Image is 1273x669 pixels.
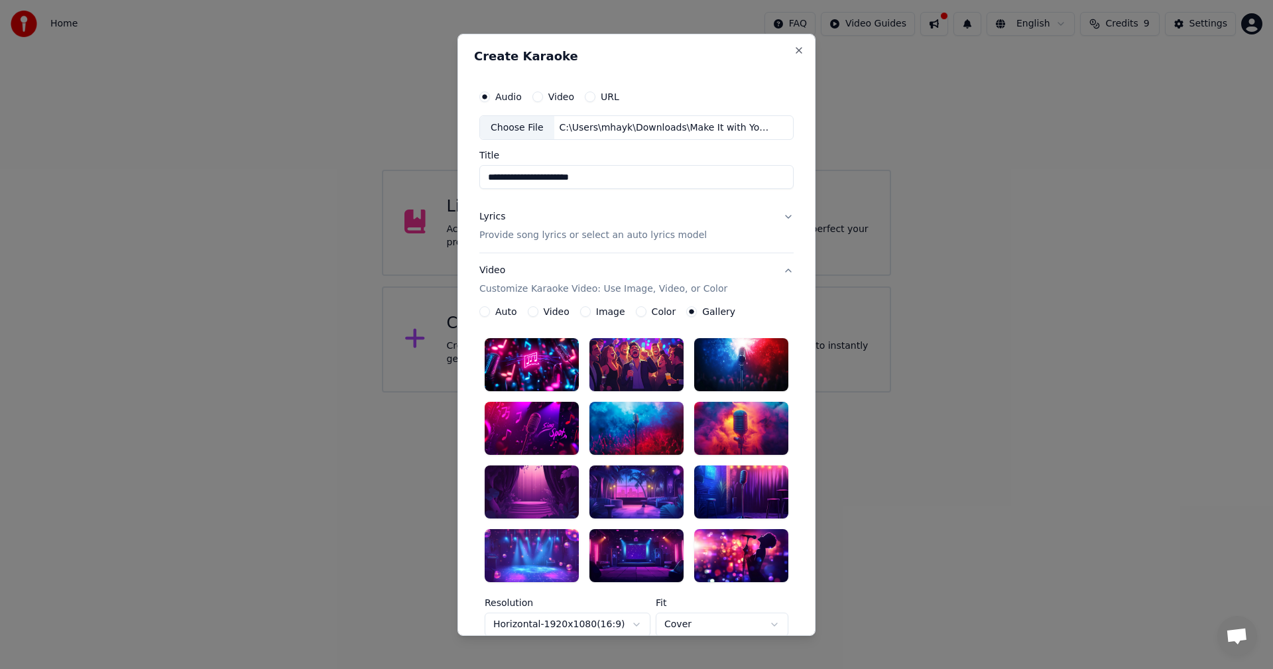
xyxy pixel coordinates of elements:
[495,91,522,101] label: Audio
[479,210,505,223] div: Lyrics
[601,91,619,101] label: URL
[479,151,794,160] label: Title
[596,307,625,316] label: Image
[702,307,735,316] label: Gallery
[495,307,517,316] label: Auto
[474,50,799,62] h2: Create Karaoke
[652,307,676,316] label: Color
[479,229,707,242] p: Provide song lyrics or select an auto lyrics model
[479,200,794,253] button: LyricsProvide song lyrics or select an auto lyrics model
[485,598,650,607] label: Resolution
[479,264,727,296] div: Video
[479,253,794,306] button: VideoCustomize Karaoke Video: Use Image, Video, or Color
[544,307,570,316] label: Video
[479,282,727,296] p: Customize Karaoke Video: Use Image, Video, or Color
[656,598,788,607] label: Fit
[554,121,780,134] div: C:\Users\mhayk\Downloads\Make It with You - Bread.mp3
[480,115,554,139] div: Choose File
[548,91,574,101] label: Video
